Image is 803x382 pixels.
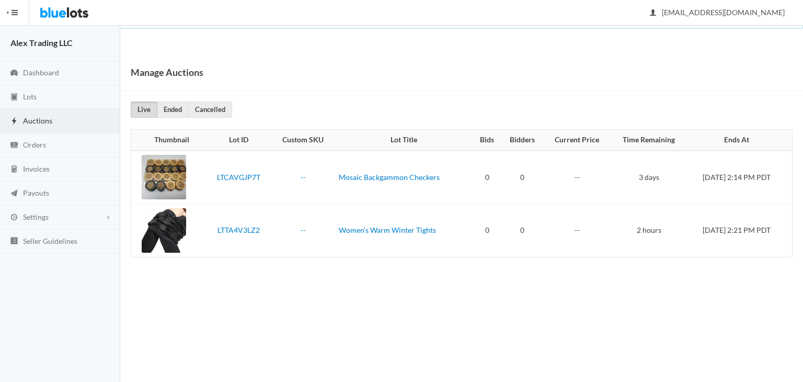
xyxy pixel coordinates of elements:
[648,8,658,18] ion-icon: person
[9,237,19,246] ion-icon: list box
[501,151,544,204] td: 0
[611,204,687,257] td: 2 hours
[23,68,59,77] span: Dashboard
[271,130,334,151] th: Custom SKU
[9,189,19,199] ion-icon: paper plane
[217,226,260,234] a: LTTA4V3LZ2
[611,130,687,151] th: Time Remaining
[687,204,792,257] td: [DATE] 2:21 PM PDT
[10,38,73,48] strong: Alex Trading LLC
[217,173,260,182] a: LTCAVGJP7T
[501,204,544,257] td: 0
[131,64,203,80] h1: Manage Auctions
[23,92,37,101] span: Lots
[188,102,232,118] a: Cancelled
[473,130,501,151] th: Bids
[301,173,306,182] a: --
[131,102,157,118] a: Live
[687,151,792,204] td: [DATE] 2:14 PM PDT
[501,130,544,151] th: Bidders
[473,151,501,204] td: 0
[23,212,49,221] span: Settings
[650,8,785,17] span: [EMAIL_ADDRESS][DOMAIN_NAME]
[544,130,611,151] th: Current Price
[23,164,50,173] span: Invoices
[544,204,611,257] td: --
[23,188,49,197] span: Payouts
[9,165,19,175] ion-icon: calculator
[23,116,52,125] span: Auctions
[339,173,440,182] a: Mosaic Backgammon Checkers
[23,237,77,245] span: Seller Guidelines
[9,93,19,103] ion-icon: clipboard
[9,69,19,78] ion-icon: speedometer
[544,151,611,204] td: --
[301,226,306,234] a: --
[23,140,46,149] span: Orders
[611,151,687,204] td: 3 days
[339,226,436,234] a: Women's Warm Winter Tights
[9,141,19,151] ion-icon: cash
[687,130,792,151] th: Ends At
[9,213,19,223] ion-icon: cog
[157,102,189,118] a: Ended
[335,130,473,151] th: Lot Title
[131,130,206,151] th: Thumbnail
[9,117,19,127] ion-icon: flash
[473,204,501,257] td: 0
[206,130,271,151] th: Lot ID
